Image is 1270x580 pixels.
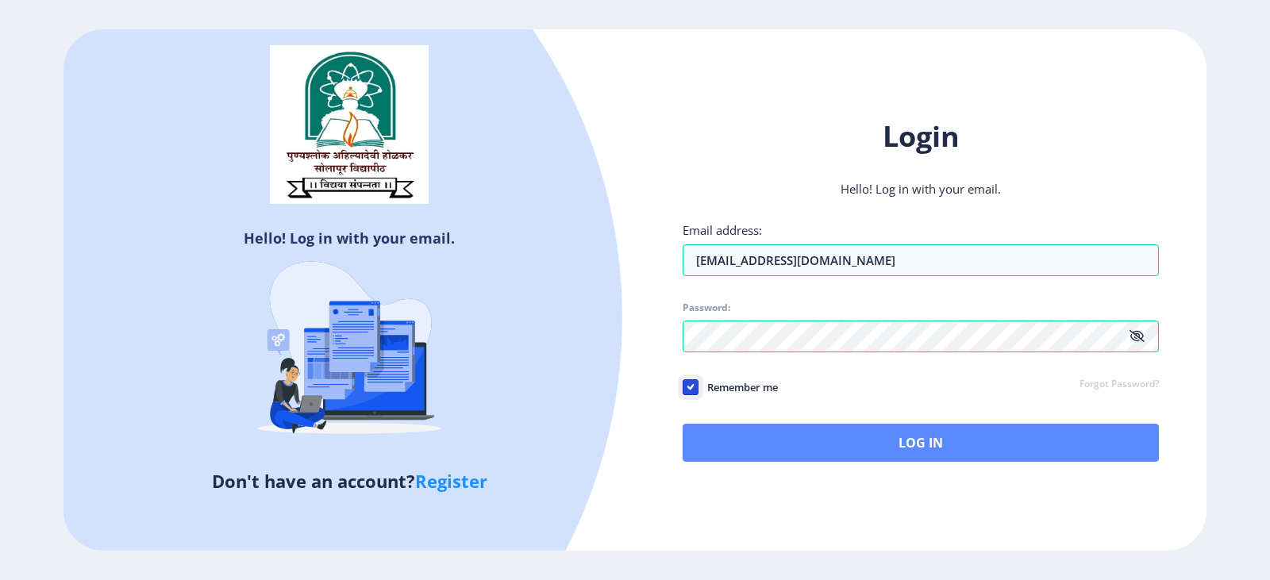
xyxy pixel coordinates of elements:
label: Password: [683,302,730,314]
label: Email address: [683,222,762,238]
a: Forgot Password? [1079,378,1159,392]
img: solapur_logo.png [270,45,429,204]
h1: Login [683,117,1159,156]
a: Register [415,469,487,493]
input: Email address [683,244,1159,276]
span: Remember me [698,378,778,397]
p: Hello! Log in with your email. [683,181,1159,197]
h5: Don't have an account? [75,468,623,494]
button: Log In [683,424,1159,462]
img: Recruitment%20Agencies%20(%20verification).svg [210,230,488,468]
